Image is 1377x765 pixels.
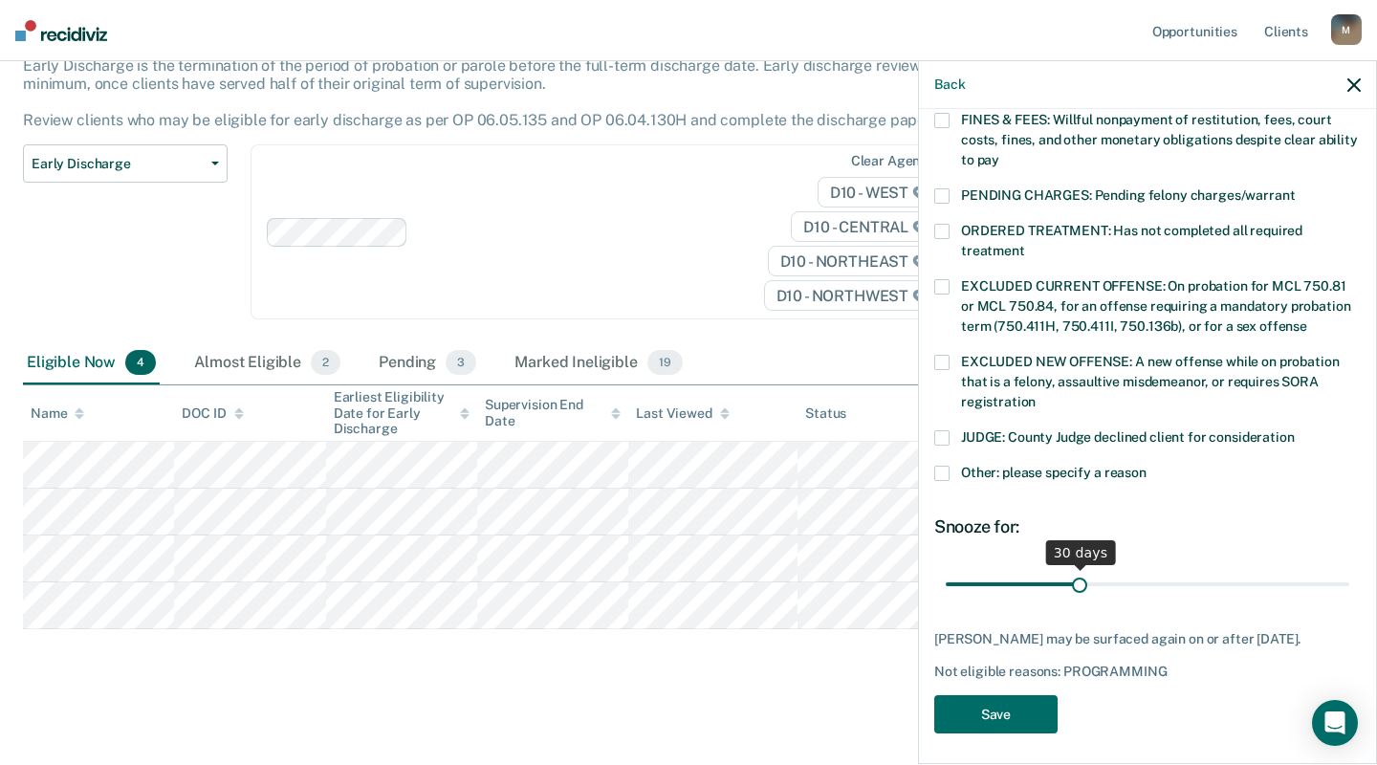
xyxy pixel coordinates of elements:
span: Other: please specify a reason [961,465,1147,480]
span: 19 [647,350,683,375]
span: 3 [446,350,476,375]
div: Snooze for: [934,516,1361,537]
div: DOC ID [182,405,243,422]
span: EXCLUDED NEW OFFENSE: A new offense while on probation that is a felony, assaultive misdemeanor, ... [961,354,1339,409]
div: Status [805,405,846,422]
div: Marked Ineligible [511,342,686,384]
div: Almost Eligible [190,342,344,384]
div: Open Intercom Messenger [1312,700,1358,746]
div: Clear agents [851,153,932,169]
div: Earliest Eligibility Date for Early Discharge [334,389,470,437]
span: ORDERED TREATMENT: Has not completed all required treatment [961,223,1302,258]
div: M [1331,14,1362,45]
div: Name [31,405,84,422]
span: Early Discharge [32,156,204,172]
div: [PERSON_NAME] may be surfaced again on or after [DATE]. [934,631,1361,647]
span: PENDING CHARGES: Pending felony charges/warrant [961,187,1295,203]
span: D10 - CENTRAL [791,211,936,242]
span: D10 - NORTHWEST [764,280,936,311]
div: Not eligible reasons: PROGRAMMING [934,664,1361,680]
img: Recidiviz [15,20,107,41]
span: D10 - WEST [818,177,936,208]
span: FINES & FEES: Willful nonpayment of restitution, fees, court costs, fines, and other monetary obl... [961,112,1358,167]
div: 30 days [1046,540,1116,565]
div: Eligible Now [23,342,160,384]
div: Last Viewed [636,405,729,422]
button: Back [934,76,965,93]
span: 4 [125,350,156,375]
button: Save [934,695,1058,734]
span: EXCLUDED CURRENT OFFENSE: On probation for MCL 750.81 or MCL 750.84, for an offense requiring a m... [961,278,1350,334]
div: Supervision End Date [485,397,621,429]
span: D10 - NORTHEAST [768,246,936,276]
span: 2 [311,350,340,375]
span: JUDGE: County Judge declined client for consideration [961,429,1295,445]
div: Pending [375,342,480,384]
p: Early Discharge is the termination of the period of probation or parole before the full-term disc... [23,56,1051,130]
